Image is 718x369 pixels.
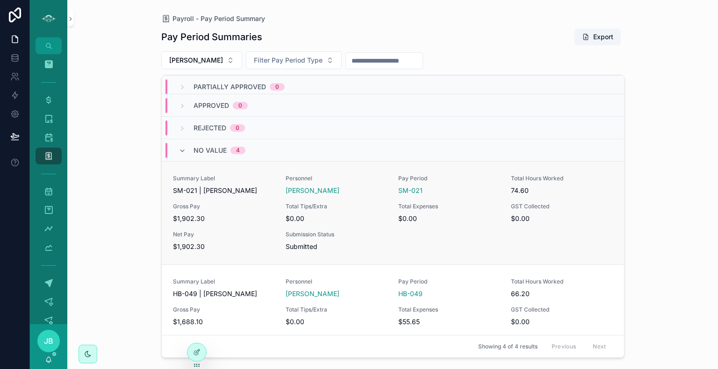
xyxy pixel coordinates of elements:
[173,203,274,210] span: Gross Pay
[286,289,339,298] a: [PERSON_NAME]
[511,203,612,210] span: GST Collected
[194,101,229,110] span: Approved
[286,186,339,195] a: [PERSON_NAME]
[236,124,239,132] div: 0
[398,203,500,210] span: Total Expenses
[398,306,500,313] span: Total Expenses
[173,175,274,182] span: Summary Label
[236,147,240,154] div: 4
[286,317,387,326] span: $0.00
[162,161,624,264] a: Summary LabelSM-021 | [PERSON_NAME]Personnel[PERSON_NAME]Pay PeriodSM-021Total Hours Worked74.60G...
[162,264,624,368] a: Summary LabelHB-049 | [PERSON_NAME]Personnel[PERSON_NAME]Pay PeriodHB-049Total Hours Worked66.20G...
[286,231,387,238] span: Submission Status
[161,30,262,43] h1: Pay Period Summaries
[286,306,387,313] span: Total Tips/Extra
[286,214,387,223] span: $0.00
[30,54,67,324] div: scrollable content
[238,102,242,109] div: 0
[44,335,53,347] span: JB
[246,51,342,69] button: Select Button
[511,214,612,223] span: $0.00
[173,231,274,238] span: Net Pay
[173,289,274,298] span: HB-049 | [PERSON_NAME]
[173,317,274,326] span: $1,688.10
[286,278,387,285] span: Personnel
[286,175,387,182] span: Personnel
[169,56,223,65] span: [PERSON_NAME]
[398,289,423,298] a: HB-049
[161,51,242,69] button: Select Button
[511,306,612,313] span: GST Collected
[286,203,387,210] span: Total Tips/Extra
[41,11,56,26] img: App logo
[173,278,274,285] span: Summary Label
[511,317,612,326] span: $0.00
[173,242,274,251] span: $1,902.30
[275,83,279,91] div: 0
[161,14,265,23] a: Payroll - Pay Period Summary
[172,14,265,23] span: Payroll - Pay Period Summary
[398,186,423,195] a: SM-021
[398,278,500,285] span: Pay Period
[398,175,500,182] span: Pay Period
[398,317,500,326] span: $55.65
[398,214,500,223] span: $0.00
[173,334,274,341] span: Net Pay
[254,56,323,65] span: Filter Pay Period Type
[194,82,266,92] span: Partially Approved
[286,242,387,251] span: Submitted
[511,278,612,285] span: Total Hours Worked
[511,289,612,298] span: 66.20
[286,334,387,341] span: Submission Status
[173,306,274,313] span: Gross Pay
[194,123,226,133] span: Rejected
[511,186,612,195] span: 74.60
[511,175,612,182] span: Total Hours Worked
[478,343,538,350] span: Showing 4 of 4 results
[173,186,274,195] span: SM-021 | [PERSON_NAME]
[173,214,274,223] span: $1,902.30
[194,146,227,155] span: No value
[574,28,621,45] button: Export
